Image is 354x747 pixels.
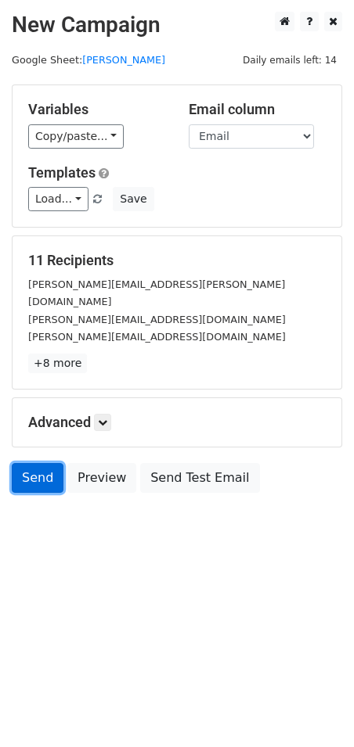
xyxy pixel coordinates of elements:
[28,314,286,325] small: [PERSON_NAME][EMAIL_ADDRESS][DOMAIN_NAME]
[140,463,259,493] a: Send Test Email
[67,463,136,493] a: Preview
[113,187,154,211] button: Save
[28,278,285,308] small: [PERSON_NAME][EMAIL_ADDRESS][PERSON_NAME][DOMAIN_NAME]
[237,52,342,69] span: Daily emails left: 14
[12,54,165,66] small: Google Sheet:
[12,12,342,38] h2: New Campaign
[28,101,165,118] h5: Variables
[28,124,124,149] a: Copy/paste...
[28,414,326,431] h5: Advanced
[12,463,63,493] a: Send
[28,331,286,343] small: [PERSON_NAME][EMAIL_ADDRESS][DOMAIN_NAME]
[189,101,326,118] h5: Email column
[276,672,354,747] iframe: Chat Widget
[28,164,96,181] a: Templates
[28,252,326,269] h5: 11 Recipients
[28,187,88,211] a: Load...
[237,54,342,66] a: Daily emails left: 14
[82,54,165,66] a: [PERSON_NAME]
[28,354,87,373] a: +8 more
